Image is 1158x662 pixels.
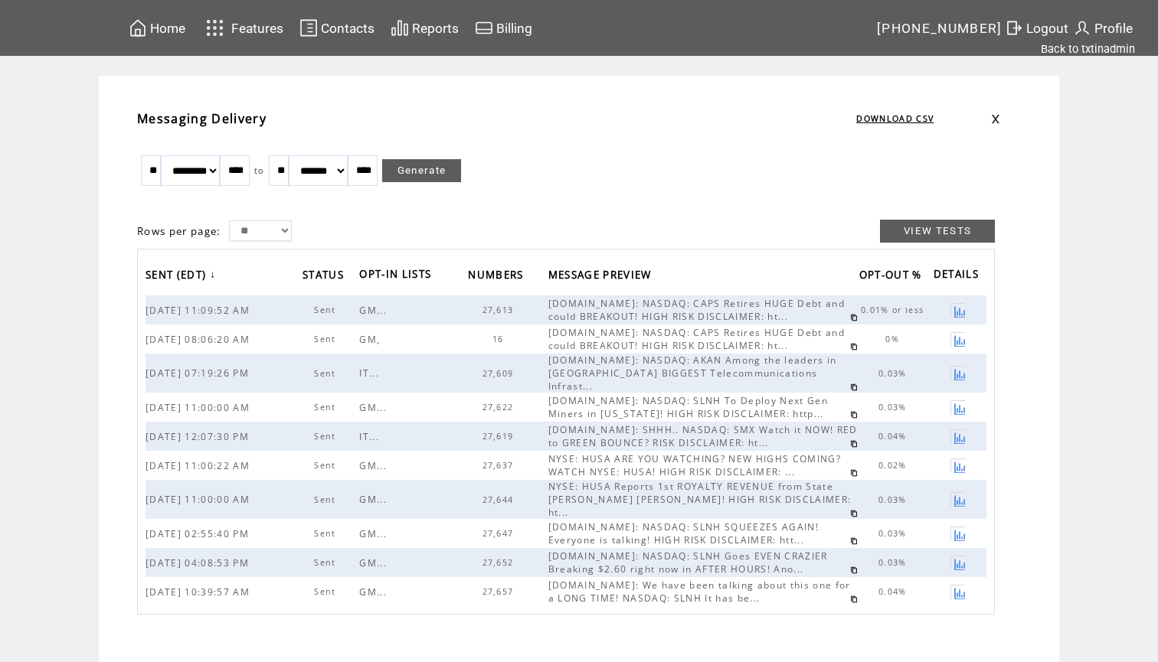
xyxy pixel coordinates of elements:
[359,430,383,443] span: IT...
[878,431,911,442] span: 0.04%
[146,493,254,506] span: [DATE] 11:00:00 AM
[359,459,391,472] span: GM...
[1073,18,1091,38] img: profile.svg
[297,16,377,40] a: Contacts
[359,401,391,414] span: GM...
[412,21,459,36] span: Reports
[359,263,435,289] span: OPT-IN LISTS
[548,263,659,289] a: MESSAGE PREVIEW
[146,304,254,317] span: [DATE] 11:09:52 AM
[359,556,391,569] span: GM...
[137,110,267,127] span: Messaging Delivery
[146,333,254,346] span: [DATE] 08:06:20 AM
[878,528,911,539] span: 0.03%
[314,557,339,568] span: Sent
[548,579,851,605] span: [DOMAIN_NAME]: We have been talking about this one for a LONG TIME! NASDAQ: SLNH It has be...
[548,297,845,323] span: [DOMAIN_NAME]: NASDAQ: CAPS Retires HUGE Debt and could BREAKOUT! HIGH RISK DISCLAIMER: ht...
[321,21,375,36] span: Contacts
[934,263,983,289] span: DETAILS
[880,220,995,243] a: VIEW TESTS
[483,557,518,568] span: 27,652
[859,264,926,289] span: OPT-OUT %
[548,264,656,289] span: MESSAGE PREVIEW
[146,367,253,380] span: [DATE] 07:19:26 PM
[1041,42,1135,56] a: Back to txtinadmin
[1003,16,1071,40] a: Logout
[548,354,837,393] span: [DOMAIN_NAME]: NASDAQ: AKAN Among the leaders in [GEOGRAPHIC_DATA] BIGGEST Telecommunications Inf...
[359,527,391,540] span: GM...
[388,16,461,40] a: Reports
[878,494,911,505] span: 0.03%
[359,493,391,506] span: GM...
[359,304,391,317] span: GM...
[299,18,318,38] img: contacts.svg
[359,585,391,598] span: GM...
[483,460,518,471] span: 27,637
[856,113,934,124] a: DOWNLOAD CSV
[548,423,858,449] span: [DOMAIN_NAME]: SHHH.. NASDAQ: SMX Watch it NOW! RED to GREEN BOUNCE? RISK DISCLAIMER: ht...
[473,16,535,40] a: Billing
[483,368,518,379] span: 27,609
[314,431,339,442] span: Sent
[878,557,911,568] span: 0.03%
[146,556,253,569] span: [DATE] 04:08:53 PM
[878,460,911,471] span: 0.02%
[878,402,911,413] span: 0.03%
[483,494,518,505] span: 27,644
[475,18,493,38] img: creidtcard.svg
[314,368,339,379] span: Sent
[468,264,527,289] span: NUMBERS
[1026,21,1068,36] span: Logout
[483,586,518,597] span: 27,657
[885,334,903,344] span: 0%
[314,334,339,344] span: Sent
[359,333,384,346] span: GM,
[303,263,352,289] a: STATUS
[359,367,383,380] span: IT...
[150,21,185,36] span: Home
[231,21,283,36] span: Features
[254,165,264,176] span: to
[483,305,518,315] span: 27,613
[201,15,228,41] img: features.svg
[146,527,253,540] span: [DATE] 02:55:40 PM
[146,459,254,472] span: [DATE] 11:00:22 AM
[496,21,532,36] span: Billing
[314,586,339,597] span: Sent
[878,368,911,379] span: 0.03%
[137,224,221,238] span: Rows per page:
[382,159,462,182] a: Generate
[146,585,254,598] span: [DATE] 10:39:57 AM
[146,430,253,443] span: [DATE] 12:07:30 PM
[129,18,147,38] img: home.svg
[1071,16,1135,40] a: Profile
[1005,18,1023,38] img: exit.svg
[878,586,911,597] span: 0.04%
[314,402,339,413] span: Sent
[314,528,339,539] span: Sent
[391,18,409,38] img: chart.svg
[859,263,930,289] a: OPT-OUT %
[126,16,188,40] a: Home
[548,452,841,478] span: NYSE: HUSA ARE YOU WATCHING? NEW HIGHS COMING? WATCH NYSE: HUSA! HIGH RISK DISCLAIMER: ...
[548,520,819,546] span: [DOMAIN_NAME]: NASDAQ: SLNH SQUEEZES AGAIN! Everyone is talking! HIGH RISK DISCLAIMER: htt...
[483,431,518,442] span: 27,619
[199,13,286,43] a: Features
[146,264,210,289] span: SENT (EDT)
[548,549,828,576] span: [DOMAIN_NAME]: NASDAQ: SLNH Goes EVEN CRAZIER Breaking $2.60 right now in AFTER HOURS! Ano...
[146,401,254,414] span: [DATE] 11:00:00 AM
[548,480,852,519] span: NYSE: HUSA Reports 1st ROYALTY REVENUE from State [PERSON_NAME] [PERSON_NAME]! HIGH RISK DISCLAIM...
[861,305,927,315] span: 0.01% or less
[468,263,531,289] a: NUMBERS
[548,326,845,352] span: [DOMAIN_NAME]: NASDAQ: CAPS Retires HUGE Debt and could BREAKOUT! HIGH RISK DISCLAIMER: ht...
[314,494,339,505] span: Sent
[492,334,508,344] span: 16
[548,394,828,420] span: [DOMAIN_NAME]: NASDAQ: SLNH To Deploy Next Gen Miners in [US_STATE]! HIGH RISK DISCLAIMER: http...
[1094,21,1133,36] span: Profile
[303,264,348,289] span: STATUS
[483,528,518,539] span: 27,647
[877,21,1003,36] span: [PHONE_NUMBER]
[483,402,518,413] span: 27,622
[314,460,339,471] span: Sent
[146,263,220,289] a: SENT (EDT)↓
